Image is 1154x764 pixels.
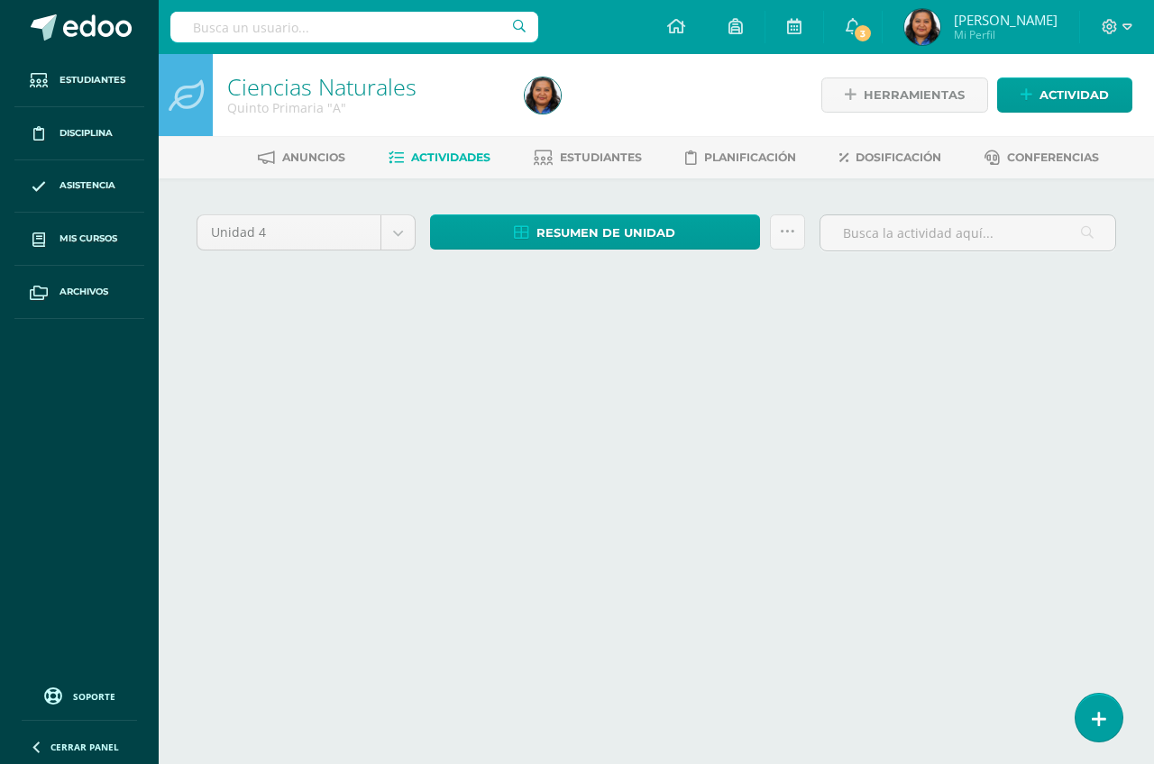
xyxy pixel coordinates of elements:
input: Busca la actividad aquí... [820,215,1115,250]
div: Quinto Primaria 'A' [227,99,503,116]
span: Archivos [60,285,108,299]
span: Asistencia [60,178,115,193]
span: Estudiantes [560,150,642,164]
span: Anuncios [282,150,345,164]
img: 95ff7255e5efb9ef498d2607293e1cff.png [904,9,940,45]
h1: Ciencias Naturales [227,74,503,99]
a: Dosificación [839,143,941,172]
a: Conferencias [985,143,1099,172]
a: Resumen de unidad [430,214,760,250]
span: Resumen de unidad [536,216,675,250]
span: Disciplina [60,126,113,141]
a: Unidad 4 [197,215,415,250]
span: Planificación [704,150,796,164]
a: Anuncios [258,143,345,172]
span: 3 [853,23,873,43]
a: Actividades [389,143,490,172]
input: Busca un usuario... [170,12,538,42]
a: Actividad [997,77,1132,113]
span: Cerrar panel [50,741,119,753]
a: Ciencias Naturales [227,71,417,102]
span: Estudiantes [60,73,125,87]
a: Estudiantes [14,54,144,107]
span: Herramientas [864,78,965,112]
a: Herramientas [821,77,988,113]
span: [PERSON_NAME] [954,11,1058,29]
a: Estudiantes [534,143,642,172]
span: Conferencias [1007,150,1099,164]
a: Archivos [14,266,144,319]
span: Actividades [411,150,490,164]
span: Dosificación [856,150,941,164]
span: Actividad [1040,78,1109,112]
img: 95ff7255e5efb9ef498d2607293e1cff.png [525,77,561,114]
a: Disciplina [14,107,144,160]
a: Planificación [685,143,796,172]
a: Asistencia [14,160,144,214]
span: Mis cursos [60,232,117,246]
a: Soporte [22,683,137,707]
a: Mis cursos [14,213,144,266]
span: Mi Perfil [954,27,1058,42]
span: Unidad 4 [211,215,367,250]
span: Soporte [73,690,115,703]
